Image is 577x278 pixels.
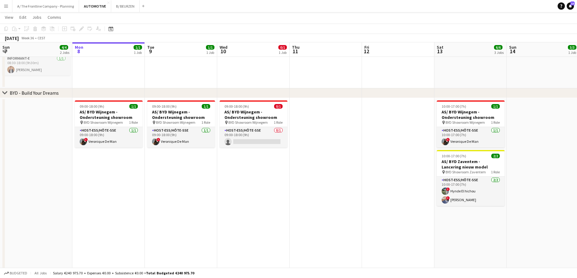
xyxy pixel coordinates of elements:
[152,104,177,109] span: 09:00-18:00 (9h)
[12,0,79,12] button: A/ The Frontline Company - Planning
[111,0,140,12] button: B/ BEURZEN
[2,44,10,50] span: Sun
[220,109,287,120] h3: AS/ BYD Wijnegem - Ondersteuning showroom
[491,104,500,109] span: 1/1
[278,45,287,50] span: 0/1
[220,127,287,148] app-card-role: Host-ess/Hôte-sse0/109:00-18:00 (9h)
[74,48,83,55] span: 8
[228,120,268,125] span: BYD Showroom Wijnegem
[60,50,69,55] div: 2 Jobs
[146,271,194,275] span: Total Budgeted €240 975.70
[568,45,576,50] span: 3/3
[20,36,35,40] span: Week 36
[279,50,287,55] div: 1 Job
[156,120,195,125] span: BYD Showroom Wijnegem
[206,50,214,55] div: 1 Job
[291,48,300,55] span: 11
[38,36,45,40] div: CEST
[494,45,502,50] span: 6/6
[2,13,16,21] a: View
[75,44,83,50] span: Mon
[508,48,516,55] span: 14
[10,271,27,275] span: Budgeted
[201,120,210,125] span: 1 Role
[30,13,44,21] a: Jobs
[129,104,138,109] span: 1/1
[5,15,13,20] span: View
[206,45,214,50] span: 1/1
[491,120,500,125] span: 1 Role
[75,100,143,148] app-job-card: 09:00-18:00 (9h)1/1AS/ BYD Wijnegem - Ondersteuning showroom BYD Showroom Wijnegem1 RoleHost-ess/...
[509,44,516,50] span: Sun
[491,170,500,174] span: 1 Role
[220,100,287,148] app-job-card: 09:00-18:00 (9h)0/1AS/ BYD Wijnegem - Ondersteuning showroom BYD Showroom Wijnegem1 RoleHost-ess/...
[437,177,505,206] app-card-role: Host-ess/Hôte-sse2/210:00-17:00 (7h)!Hynde El hichou![PERSON_NAME]
[10,90,59,96] div: BYD - Build Your Dreams
[32,15,41,20] span: Jobs
[79,0,111,12] button: AUTOMOTIVE
[274,104,283,109] span: 0/1
[446,138,450,142] span: !
[147,100,215,148] app-job-card: 09:00-18:00 (9h)1/1AS/ BYD Wijnegem - Ondersteuning showroom BYD Showroom Wijnegem1 RoleHost-ess/...
[446,120,485,125] span: BYD Showroom Wijnegem
[5,35,19,41] div: [DATE]
[437,150,505,206] app-job-card: 10:00-17:00 (7h)2/2AS/ BYD Zaventem - Lancering nieuw model BYD Showroom Zaventem1 RoleHost-ess/H...
[157,138,160,142] span: !
[437,109,505,120] h3: AS/ BYD Wijnegem - Ondersteuning showroom
[446,188,450,191] span: !
[363,48,369,55] span: 12
[437,159,505,170] h3: AS/ BYD Zaventem - Lancering nieuw model
[220,44,227,50] span: Wed
[147,109,215,120] h3: AS/ BYD Wijnegem - Ondersteuning showroom
[147,127,215,148] app-card-role: Host-ess/Hôte-sse1/109:00-18:00 (9h)!Veronique De Man
[567,2,574,10] a: 13
[3,270,28,276] button: Budgeted
[75,127,143,148] app-card-role: Host-ess/Hôte-sse1/109:00-18:00 (9h)!Veronique De Man
[53,271,194,275] div: Salary €240 975.70 + Expenses €0.00 + Subsistence €0.00 =
[437,127,505,148] app-card-role: Host-ess/Hôte-sse1/110:00-17:00 (7h)!Veronique De Man
[274,120,283,125] span: 1 Role
[570,2,575,5] span: 13
[19,15,26,20] span: Edit
[494,50,504,55] div: 3 Jobs
[491,154,500,158] span: 2/2
[45,13,64,21] a: Comms
[568,50,576,55] div: 1 Job
[84,120,123,125] span: BYD Showroom Wijnegem
[33,271,48,275] span: All jobs
[437,100,505,148] app-job-card: 10:00-17:00 (7h)1/1AS/ BYD Wijnegem - Ondersteuning showroom BYD Showroom Wijnegem1 RoleHost-ess/...
[2,48,10,55] span: 7
[446,196,450,200] span: !
[134,50,142,55] div: 1 Job
[442,104,466,109] span: 10:00-17:00 (7h)
[202,104,210,109] span: 1/1
[129,120,138,125] span: 1 Role
[147,44,154,50] span: Tue
[146,48,154,55] span: 9
[84,138,88,142] span: !
[80,104,104,109] span: 09:00-18:00 (9h)
[224,104,249,109] span: 09:00-18:00 (9h)
[75,109,143,120] h3: AS/ BYD Wijnegem - Ondersteuning showroom
[17,13,29,21] a: Edit
[134,45,142,50] span: 1/1
[437,44,443,50] span: Sat
[292,44,300,50] span: Thu
[364,44,369,50] span: Fri
[436,48,443,55] span: 13
[60,45,68,50] span: 4/4
[442,154,466,158] span: 10:00-17:00 (7h)
[2,55,70,76] app-card-role: Informant-e1/108:30-18:00 (9h30m)[PERSON_NAME]
[48,15,61,20] span: Comms
[446,170,486,174] span: BYD Showroom Zaventem
[219,48,227,55] span: 10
